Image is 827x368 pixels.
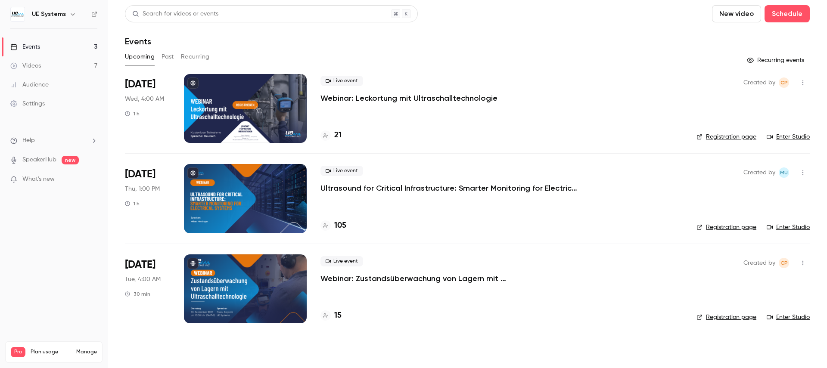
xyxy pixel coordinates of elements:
span: Wed, 4:00 AM [125,95,164,103]
span: Created by [743,258,775,268]
span: Plan usage [31,349,71,356]
span: What's new [22,175,55,184]
button: Upcoming [125,50,155,64]
button: New video [712,5,761,22]
span: Created by [743,167,775,178]
span: [DATE] [125,258,155,272]
div: Sep 30 Tue, 10:00 AM (Europe/Amsterdam) [125,254,170,323]
div: Search for videos or events [132,9,218,19]
span: CP [780,258,788,268]
span: [DATE] [125,77,155,91]
a: Ultrasound for Critical Infrastructure: Smarter Monitoring for Electrical Systems [320,183,579,193]
a: Registration page [696,313,756,322]
div: Sep 17 Wed, 10:00 AM (Europe/Amsterdam) [125,74,170,143]
span: MU [780,167,788,178]
div: 30 min [125,291,150,297]
a: Enter Studio [767,313,810,322]
h4: 105 [334,220,346,232]
span: Live event [320,166,363,176]
h1: Events [125,36,151,46]
a: Webinar: Zustandsüberwachung von Lagern mit Ultraschalltechnologie [320,273,579,284]
button: Recurring events [743,53,810,67]
div: Events [10,43,40,51]
span: Created by [743,77,775,88]
a: Enter Studio [767,133,810,141]
span: Help [22,136,35,145]
span: Live event [320,256,363,266]
iframe: Noticeable Trigger [87,176,97,183]
a: Manage [76,349,97,356]
span: Cláudia Pereira [779,77,789,88]
button: Recurring [181,50,210,64]
a: Registration page [696,223,756,232]
span: Thu, 1:00 PM [125,185,160,193]
a: 105 [320,220,346,232]
div: 1 h [125,110,140,117]
a: SpeakerHub [22,155,56,164]
button: Past [162,50,174,64]
h4: 21 [334,130,342,141]
span: Cláudia Pereira [779,258,789,268]
span: Marketing UE Systems [779,167,789,178]
span: new [62,156,79,164]
div: Settings [10,99,45,108]
a: 21 [320,130,342,141]
img: UE Systems [11,7,25,21]
div: Sep 18 Thu, 1:00 PM (America/New York) [125,164,170,233]
div: Audience [10,80,49,89]
a: Registration page [696,133,756,141]
li: help-dropdown-opener [10,136,97,145]
span: Live event [320,76,363,86]
a: Webinar: Leckortung mit Ultraschalltechnologie [320,93,497,103]
a: 15 [320,310,342,322]
h6: UE Systems [32,10,66,19]
div: 1 h [125,200,140,207]
span: [DATE] [125,167,155,181]
button: Schedule [765,5,810,22]
a: Enter Studio [767,223,810,232]
span: CP [780,77,788,88]
span: Pro [11,347,25,357]
h4: 15 [334,310,342,322]
span: Tue, 4:00 AM [125,275,161,284]
div: Videos [10,62,41,70]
